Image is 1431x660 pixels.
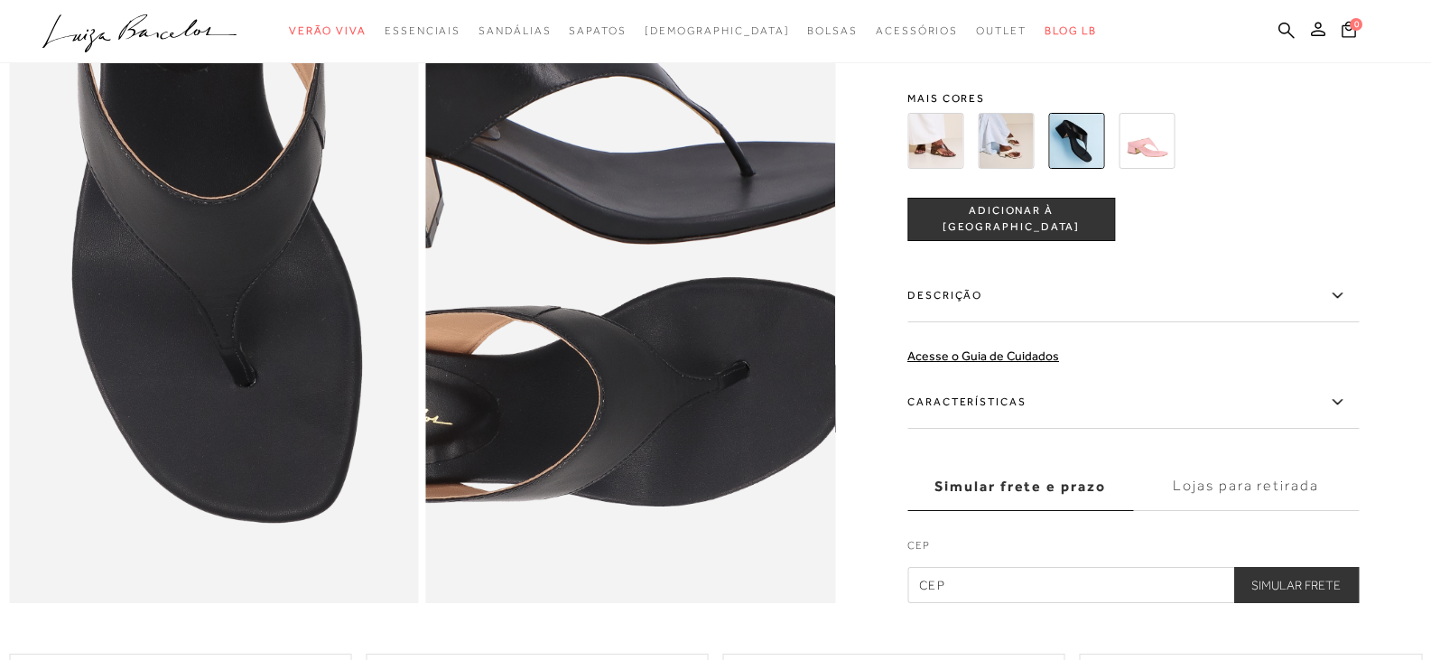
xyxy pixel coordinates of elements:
[978,113,1034,169] img: MULE COM TIRA ENTRE OS DEDOS EM COURO OFF-WHITE
[385,14,460,48] a: categoryNavScreenReaderText
[976,24,1027,37] span: Outlet
[1350,18,1362,31] span: 0
[807,24,858,37] span: Bolsas
[907,113,963,169] img: MULE COM TIRA ENTRE OS DEDOS EM COURO CAFÉ
[479,24,551,37] span: Sandálias
[289,24,367,37] span: Verão Viva
[479,14,551,48] a: categoryNavScreenReaderText
[976,14,1027,48] a: categoryNavScreenReaderText
[1045,14,1097,48] a: BLOG LB
[1133,462,1359,511] label: Lojas para retirada
[1336,20,1361,44] button: 0
[907,198,1115,241] button: ADICIONAR À [GEOGRAPHIC_DATA]
[907,270,1359,322] label: Descrição
[1048,113,1104,169] img: MULE COM TIRA ENTRE OS DEDOS EM COURO PRETO
[876,14,958,48] a: categoryNavScreenReaderText
[569,14,626,48] a: categoryNavScreenReaderText
[289,14,367,48] a: categoryNavScreenReaderText
[907,462,1133,511] label: Simular frete e prazo
[1119,113,1175,169] img: MULE COM TIRA ENTRE OS DEDOS EM COURO ROSA GLACÊ
[385,24,460,37] span: Essenciais
[1233,567,1359,603] button: Simular Frete
[907,349,1059,363] a: Acesse o Guia de Cuidados
[569,24,626,37] span: Sapatos
[907,93,1359,104] span: Mais cores
[908,204,1114,236] span: ADICIONAR À [GEOGRAPHIC_DATA]
[907,376,1359,429] label: Características
[645,24,790,37] span: [DEMOGRAPHIC_DATA]
[907,567,1359,603] input: CEP
[1045,24,1097,37] span: BLOG LB
[645,14,790,48] a: noSubCategoriesText
[907,537,1359,562] label: CEP
[876,24,958,37] span: Acessórios
[807,14,858,48] a: categoryNavScreenReaderText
